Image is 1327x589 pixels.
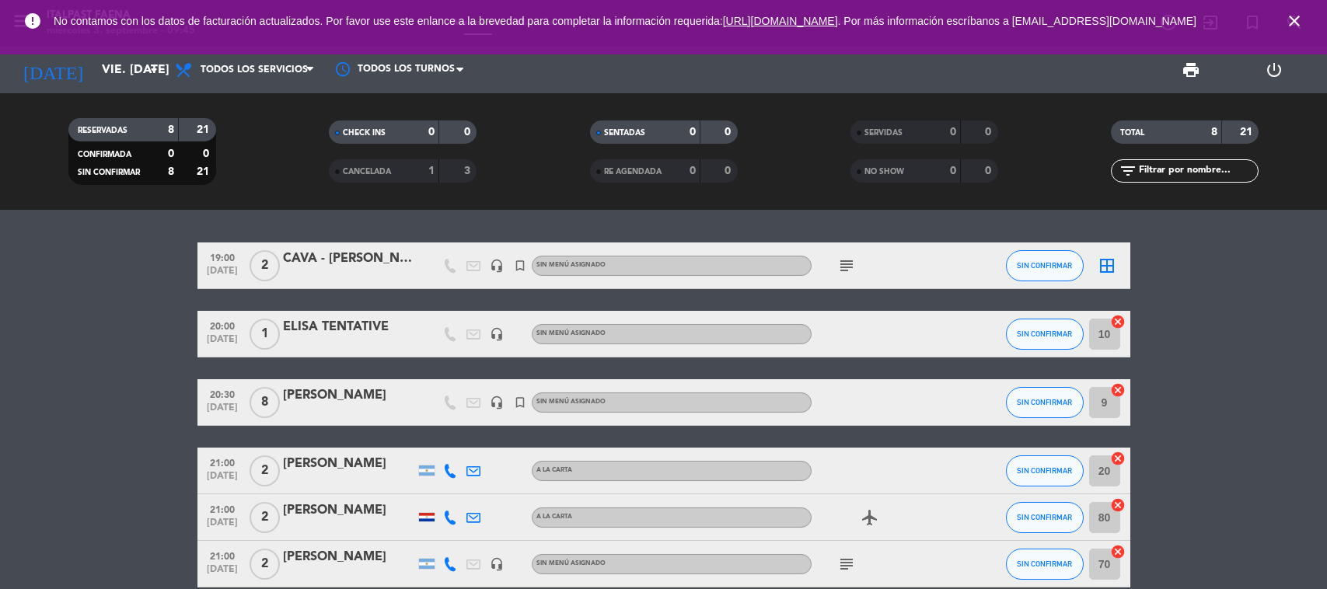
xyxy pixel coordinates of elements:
[168,148,174,159] strong: 0
[428,127,435,138] strong: 0
[864,129,903,137] span: SERVIDAS
[838,15,1196,27] a: . Por más información escríbanos a [EMAIL_ADDRESS][DOMAIN_NAME]
[536,330,606,336] span: Sin menú asignado
[690,127,696,138] strong: 0
[1006,250,1084,281] button: SIN CONFIRMAR
[1119,162,1137,180] i: filter_list
[78,169,140,176] span: SIN CONFIRMAR
[1240,127,1255,138] strong: 21
[1110,314,1126,329] i: cancel
[250,250,280,281] span: 2
[12,53,94,87] i: [DATE]
[1110,451,1126,466] i: cancel
[1110,544,1126,559] i: cancel
[837,555,856,573] i: subject
[197,166,212,177] strong: 21
[490,259,504,273] i: headset_mic
[203,518,242,535] span: [DATE]
[1098,256,1116,275] i: border_all
[950,166,956,176] strong: 0
[283,547,415,567] div: [PERSON_NAME]
[985,166,994,176] strong: 0
[1017,329,1072,338] span: SIN CONFIRMAR
[1232,47,1315,93] div: LOG OUT
[690,166,696,176] strong: 0
[1182,61,1200,79] span: print
[490,327,504,341] i: headset_mic
[536,514,572,520] span: A LA CARTA
[604,168,662,176] span: RE AGENDADA
[725,127,734,138] strong: 0
[203,248,242,266] span: 19:00
[536,560,606,566] span: Sin menú asignado
[250,502,280,533] span: 2
[1017,513,1072,521] span: SIN CONFIRMAR
[203,564,242,582] span: [DATE]
[283,317,415,337] div: ELISA TENTATIVE
[197,124,212,135] strong: 21
[1006,549,1084,580] button: SIN CONFIRMAR
[343,168,391,176] span: CANCELADA
[203,500,242,518] span: 21:00
[283,454,415,474] div: [PERSON_NAME]
[536,467,572,473] span: A LA CARTA
[1006,455,1084,486] button: SIN CONFIRMAR
[490,557,504,571] i: headset_mic
[985,127,994,138] strong: 0
[1285,12,1304,30] i: close
[250,319,280,350] span: 1
[1110,497,1126,513] i: cancel
[861,508,879,527] i: airplanemode_active
[250,387,280,418] span: 8
[168,166,174,177] strong: 8
[536,262,606,268] span: Sin menú asignado
[1017,466,1072,475] span: SIN CONFIRMAR
[1017,398,1072,406] span: SIN CONFIRMAR
[203,471,242,489] span: [DATE]
[203,385,242,403] span: 20:30
[725,166,734,176] strong: 0
[203,546,242,564] span: 21:00
[723,15,838,27] a: [URL][DOMAIN_NAME]
[1120,129,1144,137] span: TOTAL
[1006,387,1084,418] button: SIN CONFIRMAR
[464,166,473,176] strong: 3
[513,259,527,273] i: turned_in_not
[513,396,527,410] i: turned_in_not
[490,396,504,410] i: headset_mic
[78,127,127,134] span: RESERVADAS
[1110,382,1126,398] i: cancel
[283,500,415,521] div: [PERSON_NAME]
[203,334,242,352] span: [DATE]
[1137,162,1258,179] input: Filtrar por nombre...
[283,249,415,269] div: CAVA - [PERSON_NAME]
[168,124,174,135] strong: 8
[343,129,386,137] span: CHECK INS
[203,316,242,334] span: 20:00
[950,127,956,138] strong: 0
[78,151,131,159] span: CONFIRMADA
[54,15,1196,27] span: No contamos con los datos de facturación actualizados. Por favor use este enlance a la brevedad p...
[203,403,242,420] span: [DATE]
[1017,261,1072,270] span: SIN CONFIRMAR
[428,166,435,176] strong: 1
[203,148,212,159] strong: 0
[604,129,645,137] span: SENTADAS
[1265,61,1283,79] i: power_settings_new
[283,385,415,406] div: [PERSON_NAME]
[23,12,42,30] i: error
[145,61,163,79] i: arrow_drop_down
[1211,127,1217,138] strong: 8
[203,453,242,471] span: 21:00
[201,64,308,75] span: Todos los servicios
[250,549,280,580] span: 2
[203,266,242,284] span: [DATE]
[536,399,606,405] span: Sin menú asignado
[464,127,473,138] strong: 0
[250,455,280,486] span: 2
[864,168,904,176] span: NO SHOW
[1017,559,1072,568] span: SIN CONFIRMAR
[1006,502,1084,533] button: SIN CONFIRMAR
[1006,319,1084,350] button: SIN CONFIRMAR
[837,256,856,275] i: subject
